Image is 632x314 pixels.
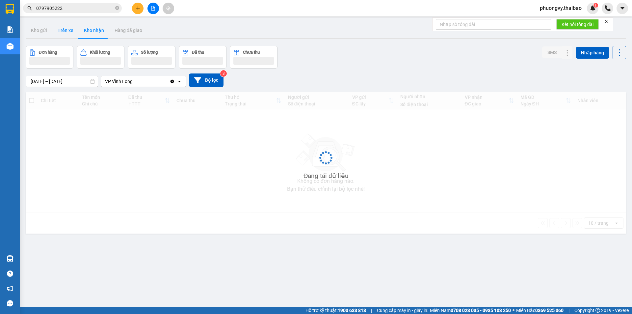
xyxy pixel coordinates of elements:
button: Kho gửi [26,22,52,38]
span: 1 [594,3,597,8]
button: caret-down [617,3,628,14]
img: phone-icon [605,5,611,11]
span: notification [7,285,13,292]
sup: 3 [220,70,227,77]
strong: 0369 525 060 [535,308,564,313]
button: plus [132,3,144,14]
button: Hàng đã giao [109,22,147,38]
button: Khối lượng [77,46,124,69]
span: Miền Nam [430,307,511,314]
span: phuongvy.thaibao [535,4,587,12]
img: logo-vxr [6,4,14,14]
img: warehouse-icon [7,43,13,50]
div: Đơn hàng [39,50,57,55]
span: Hỗ trợ kỹ thuật: [305,307,366,314]
button: Nhập hàng [576,47,609,59]
span: Miền Bắc [516,307,564,314]
button: Kết nối tổng đài [556,19,599,30]
button: Số lượng [128,46,175,69]
button: Đơn hàng [26,46,73,69]
div: VP Vĩnh Long [105,78,133,85]
input: Select a date range. [26,76,98,87]
div: Số lượng [141,50,158,55]
div: Đã thu [192,50,204,55]
span: copyright [595,308,600,313]
div: Đang tải dữ liệu [303,171,349,181]
input: Nhập số tổng đài [436,19,551,30]
span: Cung cấp máy in - giấy in: [377,307,428,314]
span: file-add [151,6,155,11]
button: Trên xe [52,22,79,38]
sup: 1 [593,3,598,8]
span: plus [136,6,140,11]
strong: 1900 633 818 [338,308,366,313]
div: Khối lượng [90,50,110,55]
button: Kho nhận [79,22,109,38]
span: message [7,300,13,306]
svg: open [177,79,182,84]
span: | [568,307,569,314]
div: Chưa thu [243,50,260,55]
button: SMS [542,46,562,58]
button: Đã thu [179,46,226,69]
button: file-add [147,3,159,14]
span: close-circle [115,5,119,12]
strong: 0708 023 035 - 0935 103 250 [451,308,511,313]
span: caret-down [619,5,625,11]
span: aim [166,6,171,11]
span: search [27,6,32,11]
span: | [371,307,372,314]
img: icon-new-feature [590,5,596,11]
span: question-circle [7,271,13,277]
button: Chưa thu [230,46,277,69]
span: ⚪️ [513,309,514,312]
span: close-circle [115,6,119,10]
img: solution-icon [7,26,13,33]
button: Bộ lọc [189,73,224,87]
input: Tìm tên, số ĐT hoặc mã đơn [36,5,114,12]
svg: Clear value [170,79,175,84]
img: warehouse-icon [7,255,13,262]
span: Kết nối tổng đài [562,21,593,28]
span: close [604,19,609,24]
button: aim [163,3,174,14]
input: Selected VP Vĩnh Long. [133,78,134,85]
